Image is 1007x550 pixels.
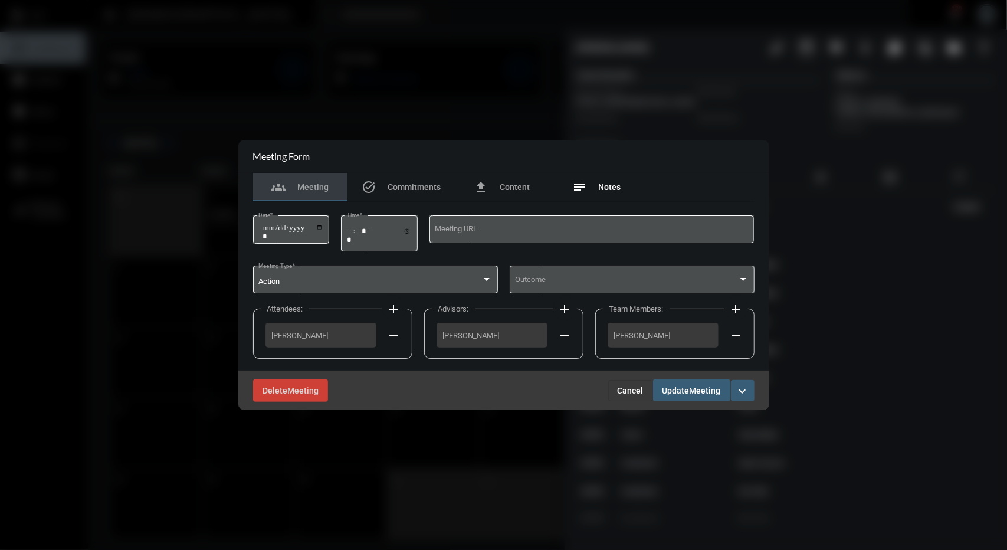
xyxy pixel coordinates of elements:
[474,180,488,194] mat-icon: file_upload
[287,386,319,395] span: Meeting
[662,386,690,395] span: Update
[388,182,441,192] span: Commitments
[729,302,743,316] mat-icon: add
[253,150,310,162] h2: Meeting Form
[387,302,401,316] mat-icon: add
[272,331,370,340] span: [PERSON_NAME]
[598,182,621,192] span: Notes
[253,379,328,401] button: DeleteMeeting
[736,384,750,398] mat-icon: expand_more
[558,302,572,316] mat-icon: add
[608,380,653,401] button: Cancel
[572,180,586,194] mat-icon: notes
[690,386,721,395] span: Meeting
[387,329,401,343] mat-icon: remove
[729,329,743,343] mat-icon: remove
[500,182,530,192] span: Content
[362,180,376,194] mat-icon: task_alt
[258,277,280,286] span: Action
[603,305,670,313] label: Team Members:
[263,386,287,395] span: Delete
[271,180,286,194] mat-icon: groups
[653,379,730,401] button: UpdateMeeting
[558,329,572,343] mat-icon: remove
[614,331,712,340] span: [PERSON_NAME]
[618,386,644,395] span: Cancel
[432,305,475,313] label: Advisors:
[261,305,309,313] label: Attendees:
[297,182,329,192] span: Meeting
[443,331,541,340] span: [PERSON_NAME]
